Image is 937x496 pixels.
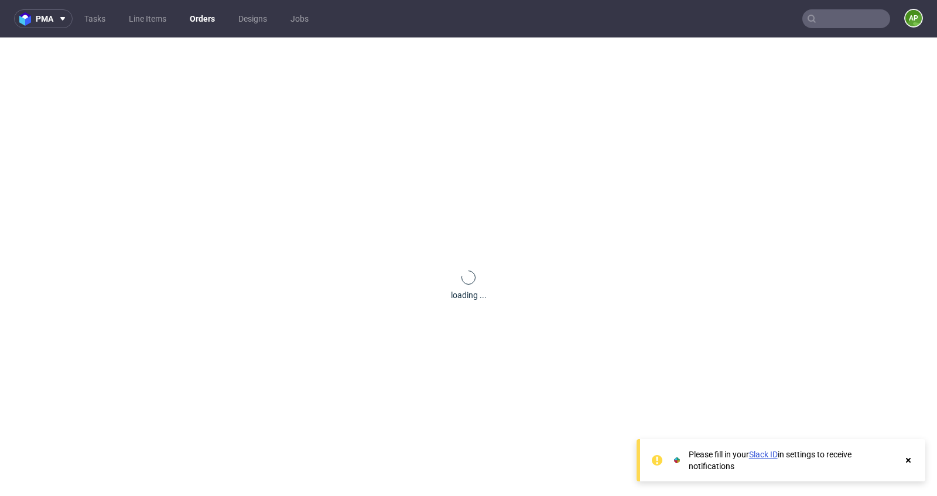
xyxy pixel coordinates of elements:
[689,449,897,472] div: Please fill in your in settings to receive notifications
[183,9,222,28] a: Orders
[451,289,487,301] div: loading ...
[77,9,112,28] a: Tasks
[905,10,922,26] figcaption: AP
[283,9,316,28] a: Jobs
[36,15,53,23] span: pma
[749,450,778,459] a: Slack ID
[231,9,274,28] a: Designs
[122,9,173,28] a: Line Items
[19,12,36,26] img: logo
[14,9,73,28] button: pma
[671,454,683,466] img: Slack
